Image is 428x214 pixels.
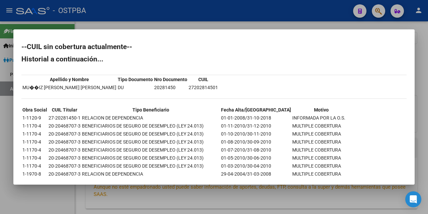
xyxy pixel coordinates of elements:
[221,114,291,122] td: 01-01-2008/31-10-2018
[22,122,47,130] td: 1-1170-4
[82,162,220,170] td: BENEFICIARIOS DE SEGURO DE DESEMPLEO (LEY 24.013)
[82,138,220,146] td: BENEFICIARIOS DE SEGURO DE DESEMPLEO (LEY 24.013)
[48,122,81,130] td: 20-20468707-3
[154,76,188,83] th: Nro Documento
[292,114,351,122] td: INFORMADA POR LA O.S.
[48,154,81,162] td: 20-20468707-3
[82,122,220,130] td: BENEFICIARIOS DE SEGURO DE DESEMPLEO (LEY 24.013)
[292,130,351,138] td: MULTIPLE COBERTURA
[221,146,291,154] td: 01-07-2010/31-08-2010
[405,191,421,207] div: Open Intercom Messenger
[221,170,291,178] td: 29-04-2004/31-03-2008
[82,170,220,178] td: RELACION DE DEPENDENCIA
[22,138,47,146] td: 1-1170-4
[48,162,81,170] td: 20-20468707-3
[22,154,47,162] td: 1-1170-4
[292,122,351,130] td: MULTIPLE COBERTURA
[22,170,47,178] td: 1-1970-8
[82,106,220,114] th: Tipo Beneficiario
[48,106,81,114] th: CUIL Titular
[22,114,47,122] td: 1-1120-9
[221,122,291,130] td: 01-11-2010/31-12-2010
[21,43,407,50] h2: --CUIL sin cobertura actualmente--
[188,76,218,83] th: CUIL
[292,146,351,154] td: MULTIPLE COBERTURA
[48,114,81,122] td: 27-20281450-1
[82,146,220,154] td: BENEFICIARIOS DE SEGURO DE DESEMPLEO (LEY 24.013)
[48,130,81,138] td: 20-20468707-3
[188,84,218,91] td: 27202814501
[117,76,153,83] th: Tipo Documento
[22,162,47,170] td: 1-1170-4
[22,106,47,114] th: Obra Social
[221,130,291,138] td: 01-10-2010/30-11-2010
[22,76,117,83] th: Apellido y Nombre
[221,138,291,146] td: 01-08-2010/30-09-2010
[82,130,220,138] td: BENEFICIARIOS DE SEGURO DE DESEMPLEO (LEY 24.013)
[292,154,351,162] td: MULTIPLE COBERTURA
[292,106,351,114] th: Motivo
[221,106,291,114] th: Fecha Alta/[GEOGRAPHIC_DATA]
[22,146,47,154] td: 1-1170-4
[154,84,188,91] td: 20281450
[48,138,81,146] td: 20-20468707-3
[292,162,351,170] td: MULTIPLE COBERTURA
[22,130,47,138] td: 1-1170-4
[48,146,81,154] td: 20-20468707-3
[221,162,291,170] td: 01-03-2010/30-04-2010
[82,114,220,122] td: RELACION DE DEPENDENCIA
[292,170,351,178] td: MULTIPLE COBERTURA
[21,56,407,62] h2: Historial a continuación...
[292,138,351,146] td: MULTIPLE COBERTURA
[82,154,220,162] td: BENEFICIARIOS DE SEGURO DE DESEMPLEO (LEY 24.013)
[48,170,81,178] td: 20-20468707-3
[221,154,291,162] td: 01-05-2010/30-06-2010
[22,84,117,91] td: MU��IZ [PERSON_NAME] [PERSON_NAME]
[117,84,153,91] td: DU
